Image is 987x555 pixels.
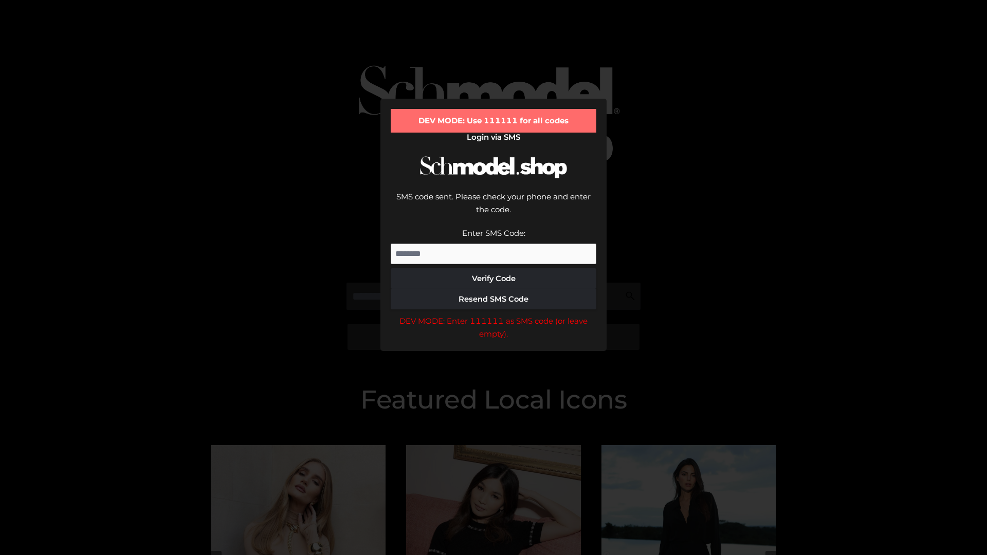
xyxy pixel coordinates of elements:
[391,289,596,309] button: Resend SMS Code
[391,314,596,341] div: DEV MODE: Enter 111111 as SMS code (or leave empty).
[391,268,596,289] button: Verify Code
[391,109,596,133] div: DEV MODE: Use 111111 for all codes
[416,147,571,188] img: Schmodel Logo
[391,133,596,142] h2: Login via SMS
[391,190,596,227] div: SMS code sent. Please check your phone and enter the code.
[462,228,525,238] label: Enter SMS Code:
